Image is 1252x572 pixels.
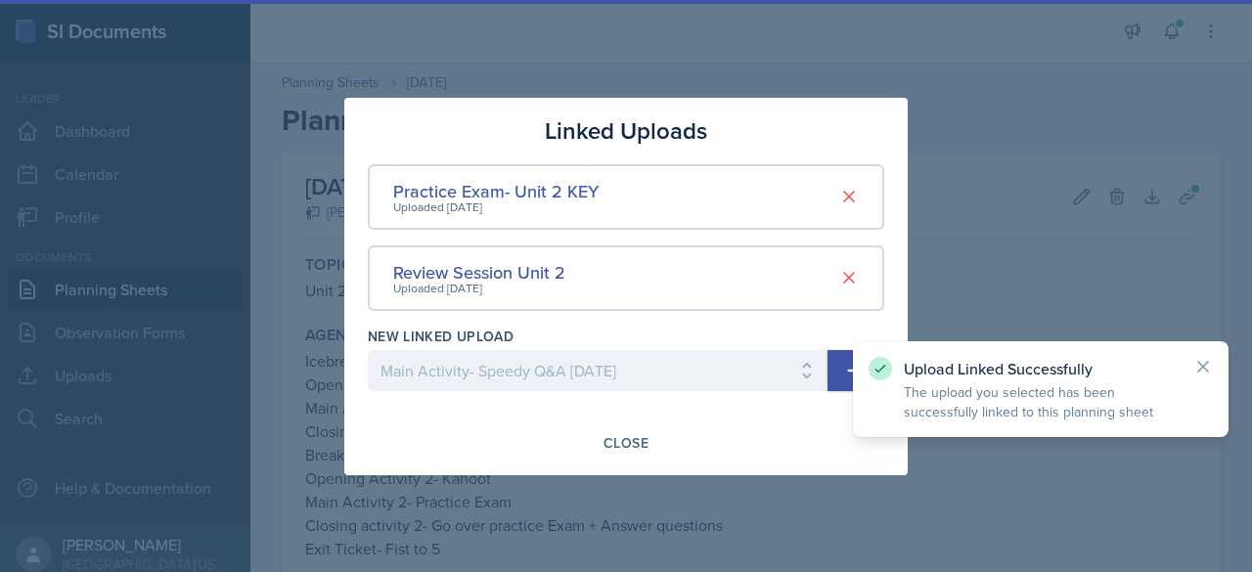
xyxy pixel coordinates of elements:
[393,259,565,286] div: Review Session Unit 2
[545,113,707,149] h3: Linked Uploads
[368,327,514,346] label: New Linked Upload
[591,426,661,460] button: Close
[393,178,599,204] div: Practice Exam- Unit 2 KEY
[904,359,1178,378] p: Upload Linked Successfully
[904,382,1178,421] p: The upload you selected has been successfully linked to this planning sheet
[393,280,565,297] div: Uploaded [DATE]
[604,435,648,451] div: Close
[393,198,599,216] div: Uploaded [DATE]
